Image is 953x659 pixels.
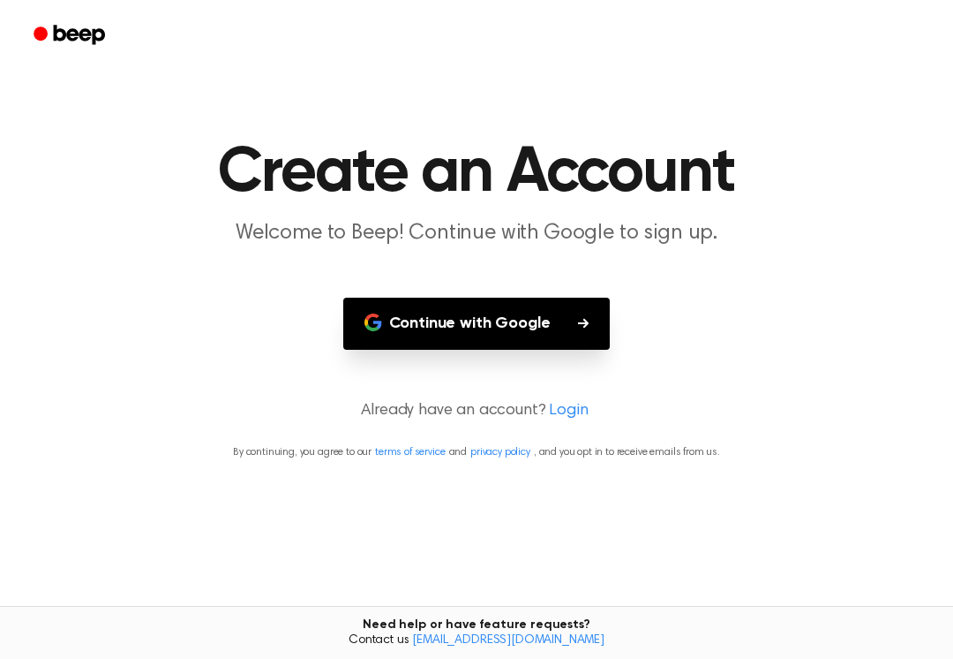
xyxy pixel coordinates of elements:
[343,298,611,350] button: Continue with Google
[21,444,932,460] p: By continuing, you agree to our and , and you opt in to receive emails from us.
[25,141,928,205] h1: Create an Account
[138,219,815,248] p: Welcome to Beep! Continue with Google to sign up.
[549,399,588,423] a: Login
[21,19,121,53] a: Beep
[21,399,932,423] p: Already have an account?
[470,447,530,458] a: privacy policy
[412,634,604,647] a: [EMAIL_ADDRESS][DOMAIN_NAME]
[375,447,445,458] a: terms of service
[11,633,942,649] span: Contact us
